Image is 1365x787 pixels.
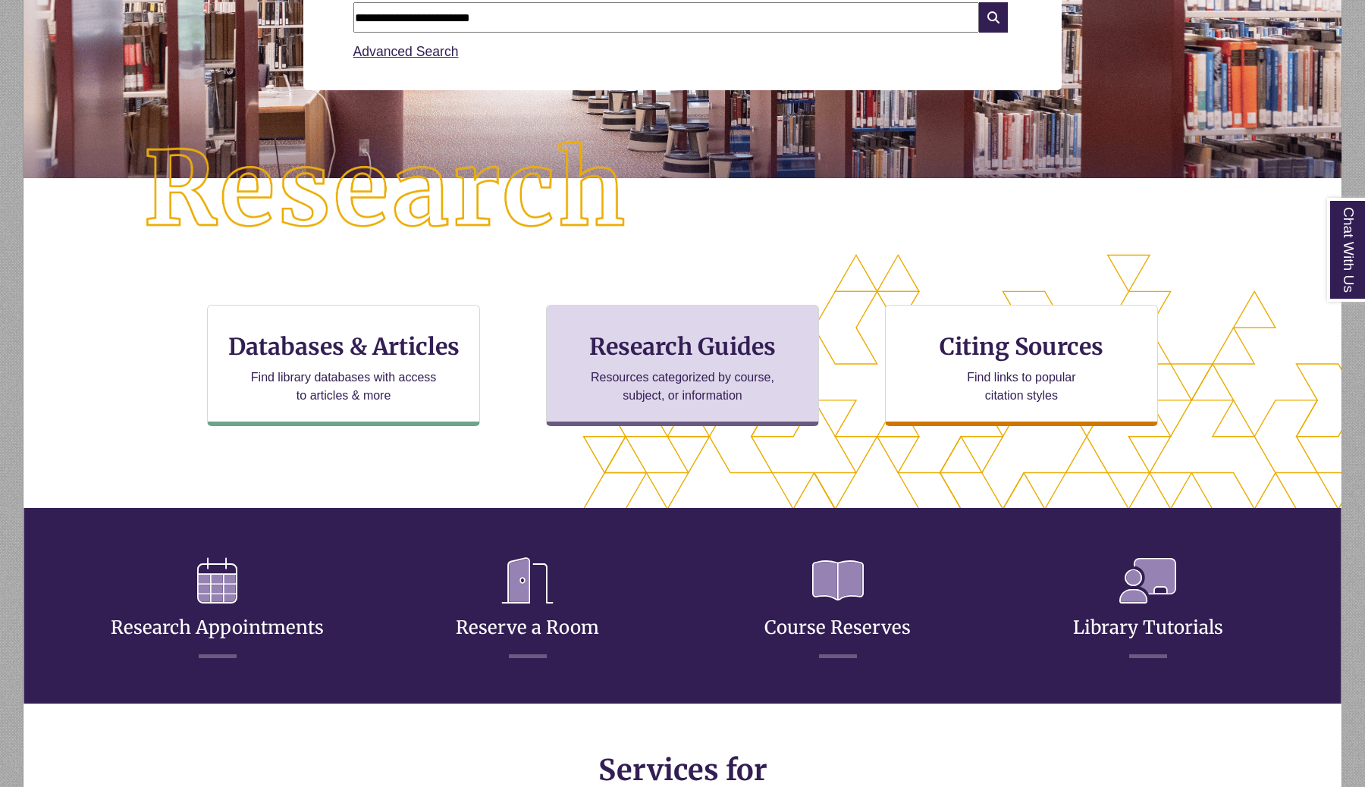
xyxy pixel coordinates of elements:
[245,368,443,405] p: Find library databases with access to articles & more
[353,44,459,59] a: Advanced Search
[885,305,1158,426] a: Citing Sources Find links to popular citation styles
[207,305,480,426] a: Databases & Articles Find library databases with access to articles & more
[559,332,806,361] h3: Research Guides
[546,305,819,426] a: Research Guides Resources categorized by course, subject, or information
[456,579,599,639] a: Reserve a Room
[764,579,911,639] a: Course Reserves
[929,332,1114,361] h3: Citing Sources
[979,2,1008,33] i: Search
[89,87,682,293] img: Research
[220,332,467,361] h3: Databases & Articles
[111,579,324,639] a: Research Appointments
[584,368,782,405] p: Resources categorized by course, subject, or information
[947,368,1095,405] p: Find links to popular citation styles
[1073,579,1223,639] a: Library Tutorials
